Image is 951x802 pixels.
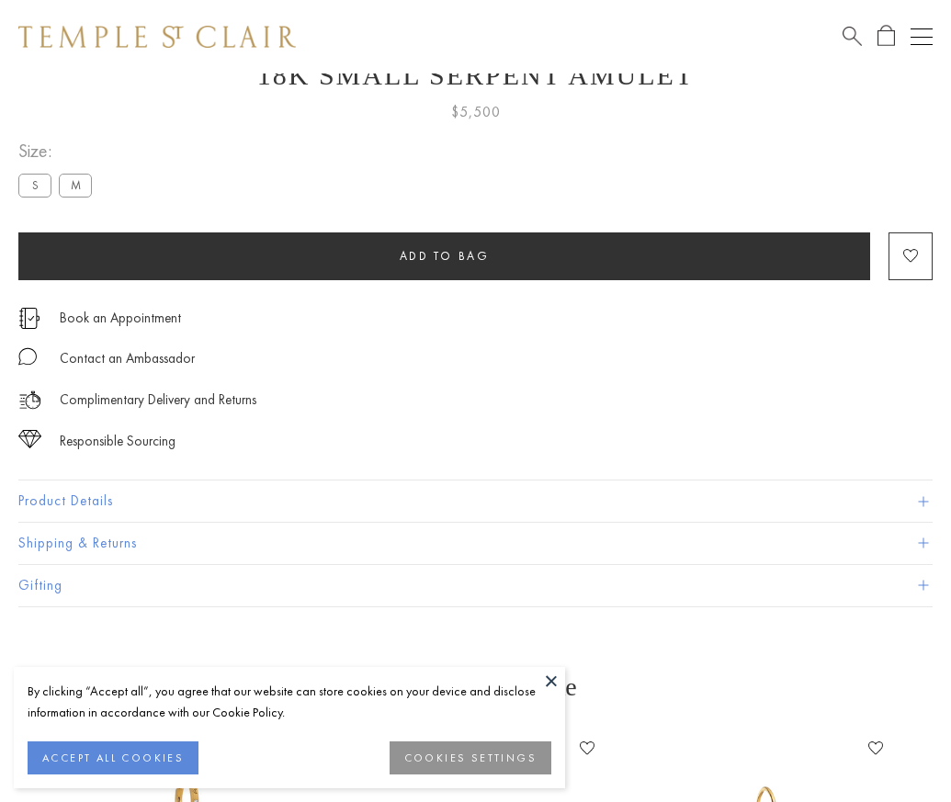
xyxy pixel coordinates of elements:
[18,232,870,280] button: Add to bag
[390,741,551,774] button: COOKIES SETTINGS
[18,523,933,564] button: Shipping & Returns
[18,565,933,606] button: Gifting
[60,347,195,370] div: Contact an Ambassador
[59,174,92,197] label: M
[451,100,501,124] span: $5,500
[60,389,256,412] p: Complimentary Delivery and Returns
[18,60,933,91] h1: 18K Small Serpent Amulet
[18,480,933,522] button: Product Details
[18,308,40,329] img: icon_appointment.svg
[28,741,198,774] button: ACCEPT ALL COOKIES
[18,174,51,197] label: S
[400,248,490,264] span: Add to bag
[18,430,41,448] img: icon_sourcing.svg
[60,430,175,453] div: Responsible Sourcing
[877,25,895,48] a: Open Shopping Bag
[18,136,99,166] span: Size:
[18,389,41,412] img: icon_delivery.svg
[60,308,181,328] a: Book an Appointment
[843,25,862,48] a: Search
[18,347,37,366] img: MessageIcon-01_2.svg
[911,26,933,48] button: Open navigation
[28,681,551,723] div: By clicking “Accept all”, you agree that our website can store cookies on your device and disclos...
[18,26,296,48] img: Temple St. Clair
